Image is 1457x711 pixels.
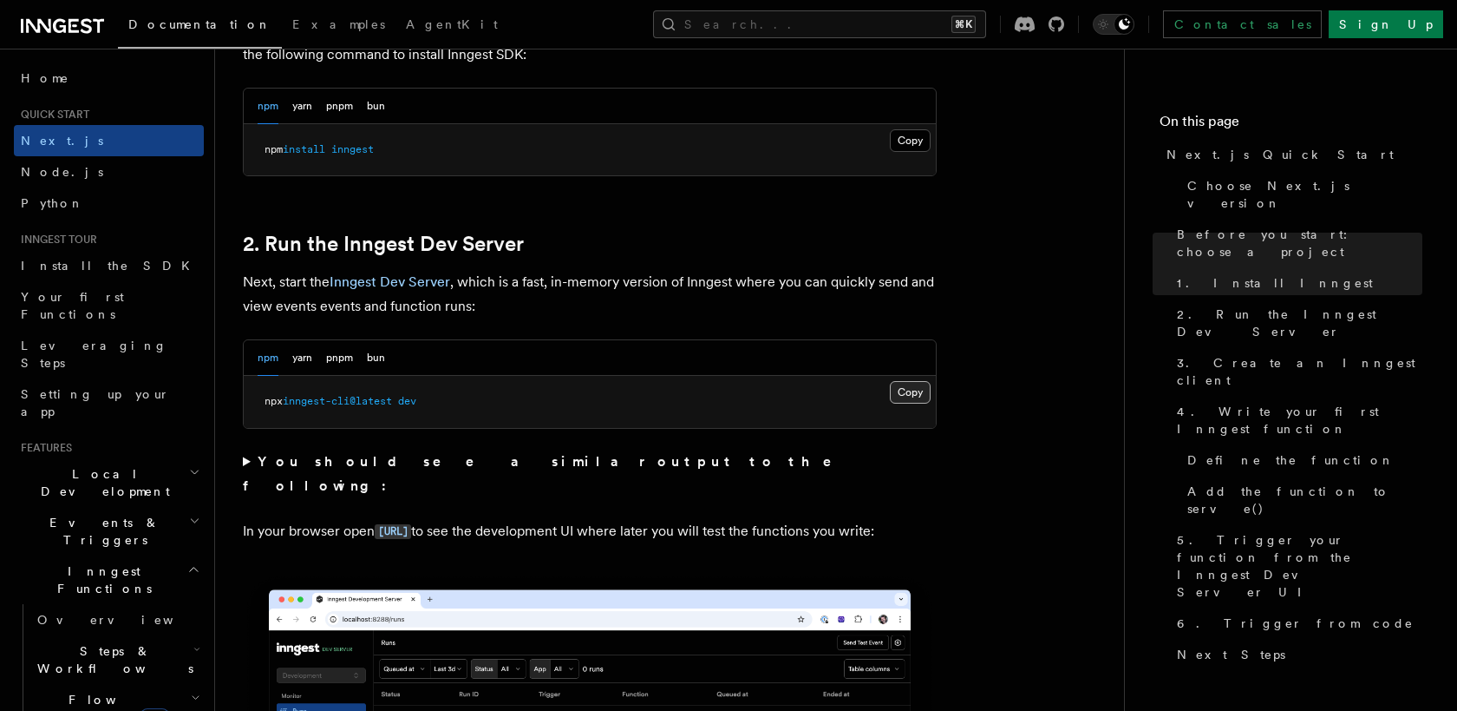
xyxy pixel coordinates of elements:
[1177,226,1422,260] span: Before you start: choose a project
[1177,531,1422,601] span: 5. Trigger your function from the Inngest Dev Server UI
[1187,483,1422,517] span: Add the function to serve()
[367,89,385,124] button: bun
[243,450,937,498] summary: You should see a similar output to the following:
[331,143,374,155] span: inngest
[367,340,385,376] button: bun
[14,233,97,247] span: Inngest tour
[14,563,187,597] span: Inngest Functions
[890,129,931,152] button: Copy
[14,441,72,455] span: Features
[14,556,204,604] button: Inngest Functions
[14,188,204,219] a: Python
[653,10,986,38] button: Search...⌘K
[1187,177,1422,212] span: Choose Next.js version
[1177,403,1422,438] span: 4. Write your first Inngest function
[14,465,189,500] span: Local Development
[1093,14,1134,35] button: Toggle dark mode
[243,270,937,319] p: Next, start the , which is a fast, in-memory version of Inngest where you can quickly send and vi...
[30,642,193,677] span: Steps & Workflows
[326,89,353,124] button: pnpm
[21,290,124,321] span: Your first Functions
[398,395,416,407] span: dev
[21,165,103,179] span: Node.js
[243,232,524,256] a: 2. Run the Inngest Dev Server
[14,125,204,156] a: Next.js
[1170,347,1422,396] a: 3. Create an Inngest client
[1160,139,1422,170] a: Next.js Quick Start
[14,330,204,379] a: Leveraging Steps
[1170,299,1422,347] a: 2. Run the Inngest Dev Server
[951,16,976,33] kbd: ⌘K
[258,89,278,124] button: npm
[265,143,283,155] span: npm
[14,507,204,556] button: Events & Triggers
[1187,451,1395,469] span: Define the function
[243,519,937,544] p: In your browser open to see the development UI where later you will test the functions you write:
[395,5,508,47] a: AgentKit
[1170,524,1422,608] a: 5. Trigger your function from the Inngest Dev Server UI
[14,108,89,122] span: Quick start
[1170,267,1422,299] a: 1. Install Inngest
[292,340,312,376] button: yarn
[1177,646,1285,663] span: Next Steps
[1170,608,1422,639] a: 6. Trigger from code
[1180,476,1422,524] a: Add the function to serve()
[14,514,189,549] span: Events & Triggers
[375,523,411,539] a: [URL]
[258,340,278,376] button: npm
[1177,274,1373,292] span: 1. Install Inngest
[14,458,204,507] button: Local Development
[21,69,69,87] span: Home
[330,273,450,290] a: Inngest Dev Server
[375,524,411,539] code: [URL]
[283,143,325,155] span: install
[292,17,385,31] span: Examples
[14,250,204,281] a: Install the SDK
[243,453,856,494] strong: You should see a similar output to the following:
[1170,396,1422,444] a: 4. Write your first Inngest function
[1180,170,1422,219] a: Choose Next.js version
[14,379,204,427] a: Setting up your app
[21,387,170,418] span: Setting up your app
[1177,306,1422,340] span: 2. Run the Inngest Dev Server
[1163,10,1322,38] a: Contact sales
[1177,354,1422,389] span: 3. Create an Inngest client
[21,134,103,148] span: Next.js
[14,281,204,330] a: Your first Functions
[21,259,200,273] span: Install the SDK
[1170,219,1422,267] a: Before you start: choose a project
[14,63,204,94] a: Home
[283,395,392,407] span: inngest-cli@latest
[128,17,271,31] span: Documentation
[14,156,204,188] a: Node.js
[21,339,167,370] span: Leveraging Steps
[326,340,353,376] button: pnpm
[37,613,216,627] span: Overview
[265,395,283,407] span: npx
[1170,639,1422,670] a: Next Steps
[890,381,931,404] button: Copy
[1166,146,1394,163] span: Next.js Quick Start
[406,17,498,31] span: AgentKit
[1329,10,1443,38] a: Sign Up
[30,635,204,684] button: Steps & Workflows
[30,604,204,635] a: Overview
[21,196,84,210] span: Python
[1177,615,1414,632] span: 6. Trigger from code
[118,5,282,49] a: Documentation
[1180,444,1422,476] a: Define the function
[1160,111,1422,139] h4: On this page
[292,89,312,124] button: yarn
[282,5,395,47] a: Examples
